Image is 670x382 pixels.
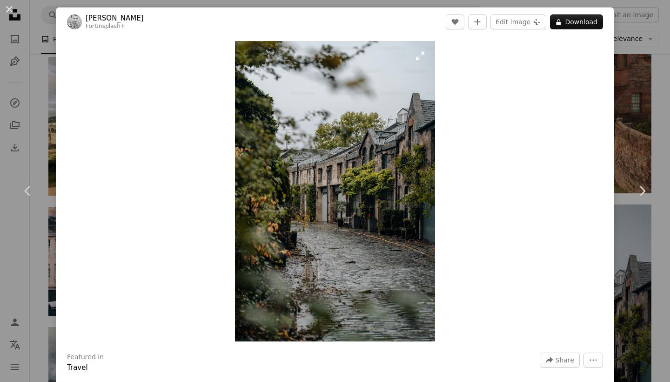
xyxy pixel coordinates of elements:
[86,14,144,23] a: [PERSON_NAME]
[235,41,435,341] button: Zoom in on this image
[235,41,435,341] img: a cobblestone street with a row of old buildings
[67,363,88,372] a: Travel
[468,14,487,29] button: Add to Collection
[583,353,603,368] button: More Actions
[446,14,464,29] button: Like
[540,353,580,368] button: Share this image
[94,23,125,29] a: Unsplash+
[556,353,574,367] span: Share
[86,23,144,30] div: For
[614,146,670,236] a: Next
[67,14,82,29] img: Go to Georgi Kalaydzhiev's profile
[67,353,104,362] h3: Featured in
[550,14,603,29] button: Download
[490,14,546,29] button: Edit image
